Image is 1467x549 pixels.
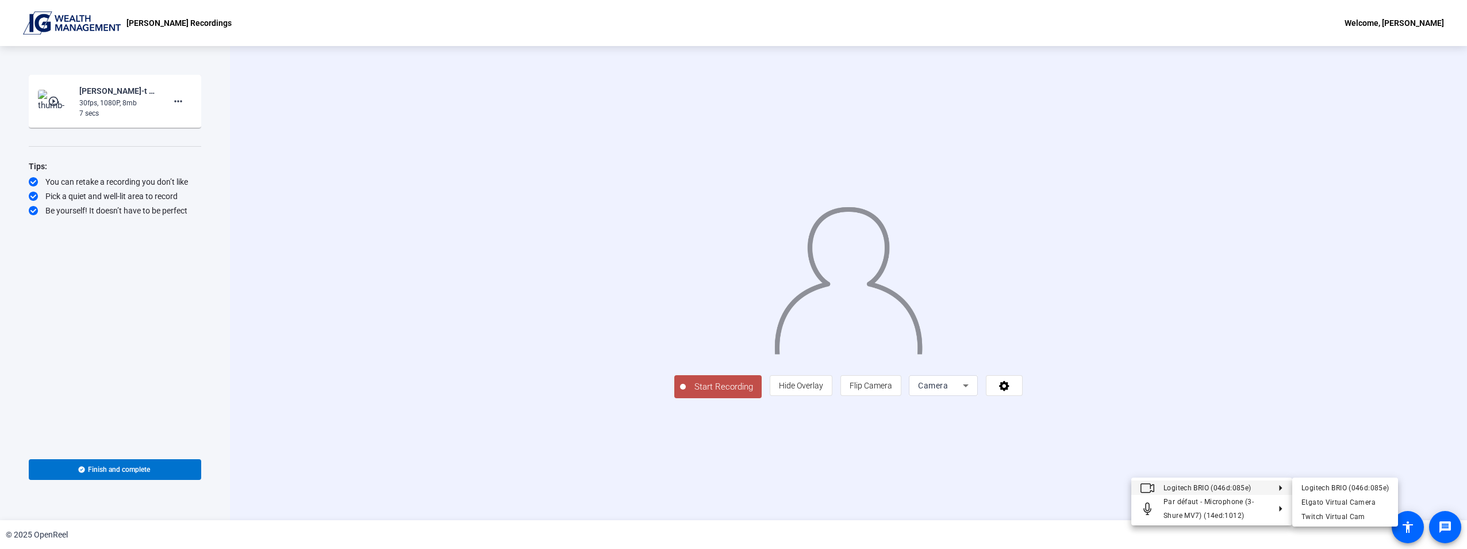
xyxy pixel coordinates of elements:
div: Twitch Virtual Cam [1301,509,1389,523]
div: Logitech BRIO (046d:085e) [1301,481,1389,494]
div: EƖgato Virtual Camera [1301,495,1389,509]
mat-icon: Video camera [1140,481,1154,494]
span: Logitech BRIO (046d:085e) [1163,483,1251,491]
mat-icon: Microphone [1140,502,1154,516]
span: Par défaut - Microphone (3- Shure MV7) (14ed:1012) [1163,498,1254,520]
